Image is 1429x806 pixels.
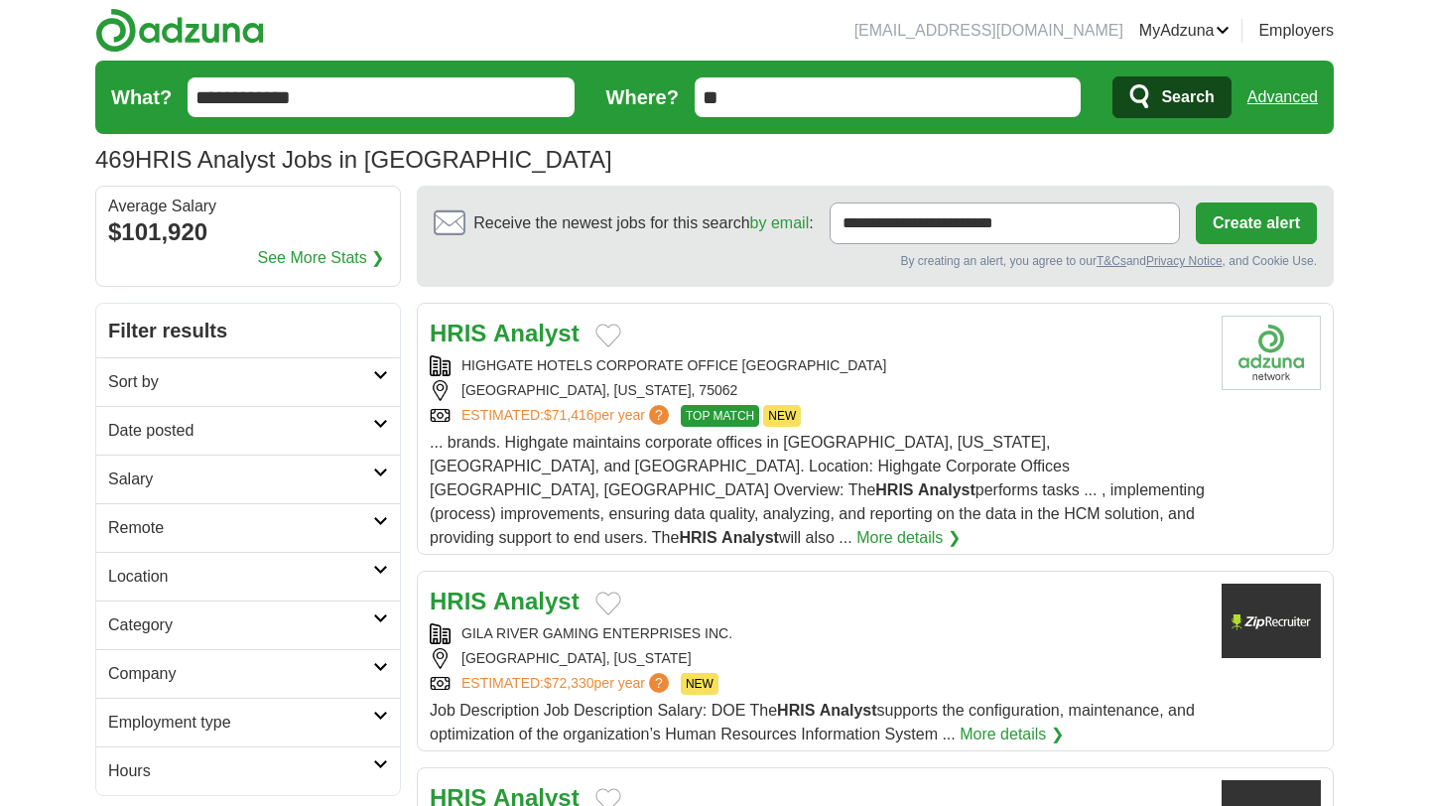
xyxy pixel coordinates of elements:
h2: Date posted [108,419,373,443]
span: ? [649,673,669,693]
strong: HRIS [430,588,486,614]
a: Employment type [96,698,400,746]
a: HRIS Analyst [430,588,580,614]
strong: HRIS [777,702,815,719]
button: Search [1112,76,1231,118]
strong: HRIS [875,481,913,498]
a: ESTIMATED:$71,416per year? [461,405,673,427]
button: Add to favorite jobs [595,592,621,615]
span: NEW [681,673,718,695]
span: ? [649,405,669,425]
div: By creating an alert, you agree to our and , and Cookie Use. [434,252,1317,270]
h1: HRIS Analyst Jobs in [GEOGRAPHIC_DATA] [95,146,612,173]
img: Adzuna logo [95,8,264,53]
strong: Analyst [493,320,580,346]
span: TOP MATCH [681,405,759,427]
img: Company logo [1222,316,1321,390]
span: 469 [95,142,135,178]
span: Job Description Job Description Salary: DOE The supports the configuration, maintenance, and opti... [430,702,1195,742]
span: Search [1161,77,1214,117]
strong: HRIS [430,320,486,346]
h2: Salary [108,468,373,491]
strong: Analyst [721,529,779,546]
strong: Analyst [493,588,580,614]
h2: Sort by [108,370,373,394]
a: Location [96,552,400,601]
li: [EMAIL_ADDRESS][DOMAIN_NAME] [854,19,1123,43]
a: HRIS Analyst [430,320,580,346]
a: Advanced [1247,77,1318,117]
a: Remote [96,503,400,552]
div: [GEOGRAPHIC_DATA], [US_STATE], 75062 [430,380,1206,401]
a: T&Cs [1097,254,1126,268]
h2: Remote [108,516,373,540]
button: Create alert [1196,202,1317,244]
a: See More Stats ❯ [258,246,385,270]
label: What? [111,82,172,112]
div: HIGHGATE HOTELS CORPORATE OFFICE [GEOGRAPHIC_DATA] [430,355,1206,376]
img: Company logo [1222,584,1321,658]
span: $71,416 [544,407,594,423]
h2: Category [108,613,373,637]
a: Employers [1258,19,1334,43]
a: Salary [96,455,400,503]
strong: Analyst [918,481,975,498]
a: More details ❯ [856,526,961,550]
span: Receive the newest jobs for this search : [473,211,813,235]
div: GILA RIVER GAMING ENTERPRISES INC. [430,623,1206,644]
a: More details ❯ [960,723,1064,746]
a: Category [96,601,400,649]
span: NEW [763,405,801,427]
div: Average Salary [108,199,388,214]
a: ESTIMATED:$72,330per year? [461,673,673,695]
a: by email [750,214,810,231]
strong: HRIS [679,529,716,546]
h2: Employment type [108,711,373,735]
a: MyAdzuna [1139,19,1231,43]
span: ... brands. Highgate maintains corporate offices in [GEOGRAPHIC_DATA], [US_STATE], [GEOGRAPHIC_DA... [430,434,1205,546]
div: $101,920 [108,214,388,250]
a: Privacy Notice [1146,254,1223,268]
button: Add to favorite jobs [595,324,621,347]
strong: Analyst [820,702,877,719]
a: Date posted [96,406,400,455]
h2: Location [108,565,373,589]
a: Sort by [96,357,400,406]
h2: Company [108,662,373,686]
a: Company [96,649,400,698]
a: Hours [96,746,400,795]
span: $72,330 [544,675,594,691]
h2: Filter results [96,304,400,357]
label: Where? [606,82,679,112]
div: [GEOGRAPHIC_DATA], [US_STATE] [430,648,1206,669]
h2: Hours [108,759,373,783]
